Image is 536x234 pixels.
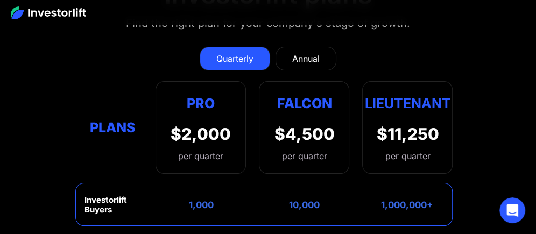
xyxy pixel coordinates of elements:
div: per quarter [281,150,327,162]
div: Plans [83,117,143,138]
span: Messages [143,162,180,169]
p: How can we help? [22,95,194,113]
strong: Lieutenant [364,95,450,111]
div: $4,500 [274,124,334,144]
div: Close [185,17,204,37]
div: per quarter [171,150,231,162]
div: Quarterly [216,52,253,65]
div: $2,000 [171,124,231,144]
div: Annual [292,52,320,65]
div: Investorlift Buyers [84,195,144,215]
img: logo [22,23,94,35]
div: 1,000,000+ [381,200,433,210]
div: Pro [171,93,231,114]
div: 1,000 [189,200,214,210]
span: Home [41,162,66,169]
div: 10,000 [289,200,320,210]
button: Messages [108,135,215,178]
img: Profile image for Lars [115,17,137,39]
div: $11,250 [376,124,439,144]
div: Falcon [277,93,332,114]
img: Profile image for Elory [136,17,157,39]
iframe: Intercom live chat [499,197,525,223]
div: per quarter [385,150,430,162]
p: Hi there, 👋 [22,76,194,95]
img: Profile image for Silvia [156,17,178,39]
